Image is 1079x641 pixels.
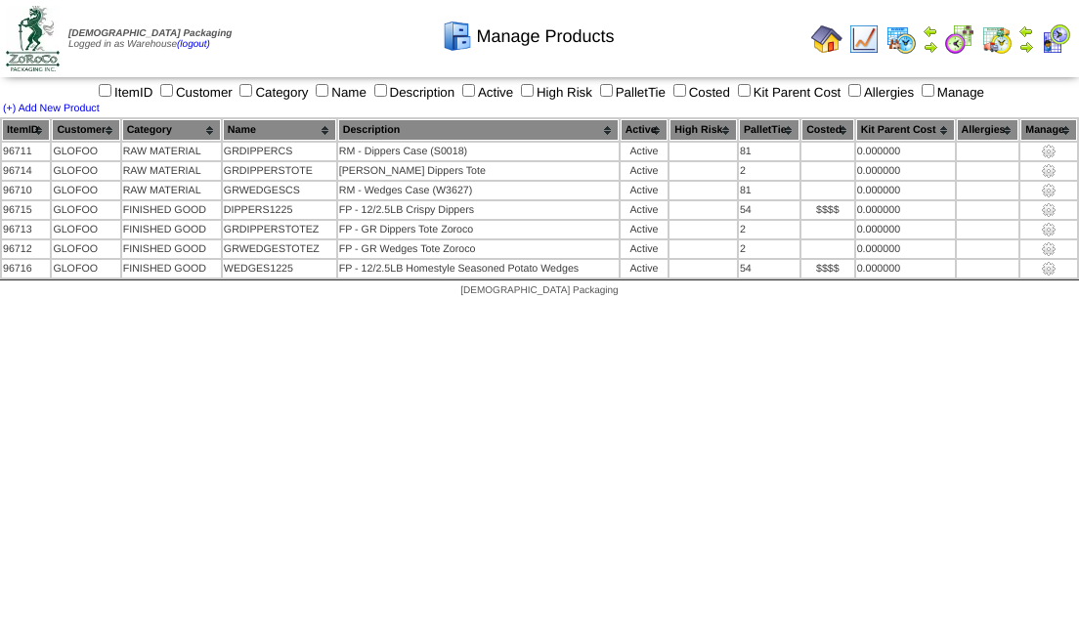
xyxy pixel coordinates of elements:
[460,285,618,296] span: [DEMOGRAPHIC_DATA] Packaging
[223,162,336,180] td: GRDIPPERSTOTE
[122,260,221,278] td: FINISHED GOOD
[223,182,336,199] td: GRWEDGESCS
[3,103,100,114] a: (+) Add New Product
[338,240,619,258] td: FP - GR Wedges Tote Zoroco
[122,182,221,199] td: RAW MATERIAL
[374,84,387,97] input: Description
[622,146,668,157] div: Active
[622,224,668,235] div: Active
[52,240,119,258] td: GLOFOO
[338,119,619,141] th: Description
[2,201,50,219] td: 96715
[223,240,336,258] td: GRWEDGESTOTEZ
[517,85,592,100] label: High Risk
[442,21,473,52] img: cabinet.gif
[848,84,861,97] input: Allergies
[856,240,955,258] td: 0.000000
[338,260,619,278] td: FP - 12/2.5LB Homestyle Seasoned Potato Wedges
[6,6,60,71] img: zoroco-logo-small.webp
[223,221,336,238] td: GRDIPPERSTOTEZ
[922,84,934,97] input: Manage
[1041,241,1057,257] img: settings.gif
[802,263,852,275] div: $$$$
[52,162,119,180] td: GLOFOO
[802,204,852,216] div: $$$$
[52,201,119,219] td: GLOFOO
[223,143,336,160] td: GRDIPPERCS
[669,85,730,100] label: Costed
[739,260,799,278] td: 54
[739,119,799,141] th: PalletTie
[2,143,50,160] td: 96711
[223,260,336,278] td: WEDGES1225
[122,221,221,238] td: FINISHED GOOD
[1041,202,1057,218] img: settings.gif
[1041,144,1057,159] img: settings.gif
[2,162,50,180] td: 96714
[68,28,232,50] span: Logged in as Warehouse
[1040,23,1071,55] img: calendarcustomer.gif
[981,23,1013,55] img: calendarinout.gif
[596,85,666,100] label: PalletTie
[99,84,111,97] input: ItemID
[856,260,955,278] td: 0.000000
[1020,119,1077,141] th: Manage
[856,119,955,141] th: Kit Parent Cost
[52,221,119,238] td: GLOFOO
[122,201,221,219] td: FINISHED GOOD
[338,221,619,238] td: FP - GR Dippers Tote Zoroco
[52,143,119,160] td: GLOFOO
[462,84,475,97] input: Active
[239,84,252,97] input: Category
[2,240,50,258] td: 96712
[122,162,221,180] td: RAW MATERIAL
[734,85,842,100] label: Kit Parent Cost
[856,143,955,160] td: 0.000000
[338,201,619,219] td: FP - 12/2.5LB Crispy Dippers
[739,182,799,199] td: 81
[177,39,210,50] a: (logout)
[957,119,1019,141] th: Allergies
[622,204,668,216] div: Active
[622,165,668,177] div: Active
[458,85,513,100] label: Active
[673,84,686,97] input: Costed
[923,39,938,55] img: arrowright.gif
[856,201,955,219] td: 0.000000
[739,201,799,219] td: 54
[122,119,221,141] th: Category
[338,182,619,199] td: RM - Wedges Case (W3627)
[739,143,799,160] td: 81
[923,23,938,39] img: arrowleft.gif
[122,240,221,258] td: FINISHED GOOD
[122,143,221,160] td: RAW MATERIAL
[521,84,534,97] input: High Risk
[52,119,119,141] th: Customer
[312,85,367,100] label: Name
[2,221,50,238] td: 96713
[2,119,50,141] th: ItemID
[95,85,152,100] label: ItemID
[944,23,975,55] img: calendarblend.gif
[223,119,336,141] th: Name
[52,182,119,199] td: GLOFOO
[669,119,737,141] th: High Risk
[1041,222,1057,237] img: settings.gif
[856,162,955,180] td: 0.000000
[738,84,751,97] input: Kit Parent Cost
[476,26,614,47] span: Manage Products
[52,260,119,278] td: GLOFOO
[885,23,917,55] img: calendarprod.gif
[68,28,232,39] span: [DEMOGRAPHIC_DATA] Packaging
[2,260,50,278] td: 96716
[338,162,619,180] td: [PERSON_NAME] Dippers Tote
[848,23,880,55] img: line_graph.gif
[338,143,619,160] td: RM - Dippers Case (S0018)
[156,85,233,100] label: Customer
[856,221,955,238] td: 0.000000
[622,185,668,196] div: Active
[600,84,613,97] input: PalletTie
[622,263,668,275] div: Active
[621,119,669,141] th: Active
[316,84,328,97] input: Name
